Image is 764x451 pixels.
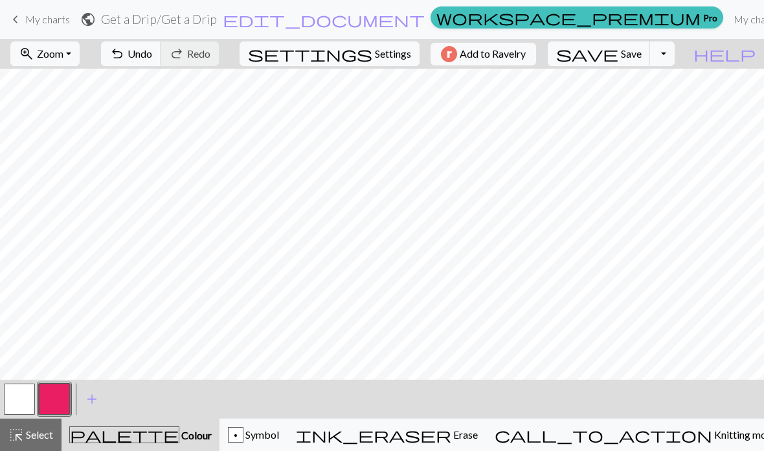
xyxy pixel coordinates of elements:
img: Ravelry [441,46,457,62]
button: SettingsSettings [240,41,420,66]
span: workspace_premium [436,8,701,27]
button: Colour [62,419,219,451]
span: save [556,45,618,63]
h2: Get a Drip / Get a Drip [101,12,217,27]
button: Erase [287,419,486,451]
span: zoom_in [19,45,34,63]
div: p [229,428,243,443]
button: Zoom [10,41,80,66]
span: Save [621,47,642,60]
span: undo [109,45,125,63]
span: Erase [451,428,478,441]
span: Select [24,428,53,441]
span: My charts [25,13,70,25]
span: help [693,45,756,63]
span: ink_eraser [296,426,451,444]
span: settings [248,45,372,63]
button: Add to Ravelry [431,43,536,65]
span: Settings [375,46,411,62]
span: Zoom [37,47,63,60]
span: public [80,10,96,29]
span: add [84,390,100,408]
span: Symbol [243,428,279,441]
span: Colour [179,429,212,441]
span: Add to Ravelry [460,46,526,62]
i: Settings [248,46,372,62]
button: Undo [101,41,161,66]
a: My charts [8,8,70,30]
span: keyboard_arrow_left [8,10,23,29]
span: call_to_action [495,426,712,444]
a: Pro [431,6,723,29]
span: palette [70,426,179,444]
span: Undo [128,47,152,60]
span: highlight_alt [8,426,24,444]
span: edit_document [223,10,425,29]
button: Save [548,41,651,66]
button: p Symbol [219,419,287,451]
